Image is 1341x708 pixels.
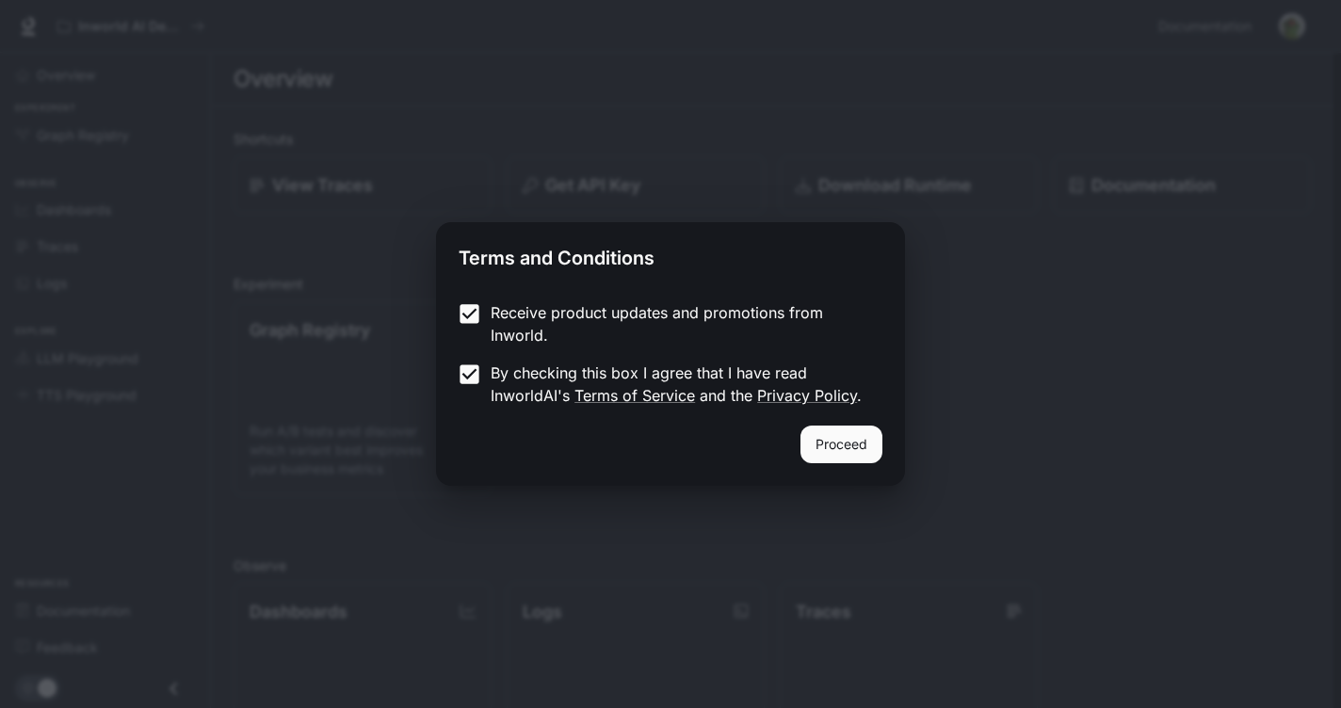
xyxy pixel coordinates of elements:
a: Privacy Policy [757,386,857,405]
p: By checking this box I agree that I have read InworldAI's and the . [491,362,867,407]
button: Proceed [800,426,882,463]
h2: Terms and Conditions [436,222,905,286]
p: Receive product updates and promotions from Inworld. [491,301,867,346]
a: Terms of Service [574,386,695,405]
